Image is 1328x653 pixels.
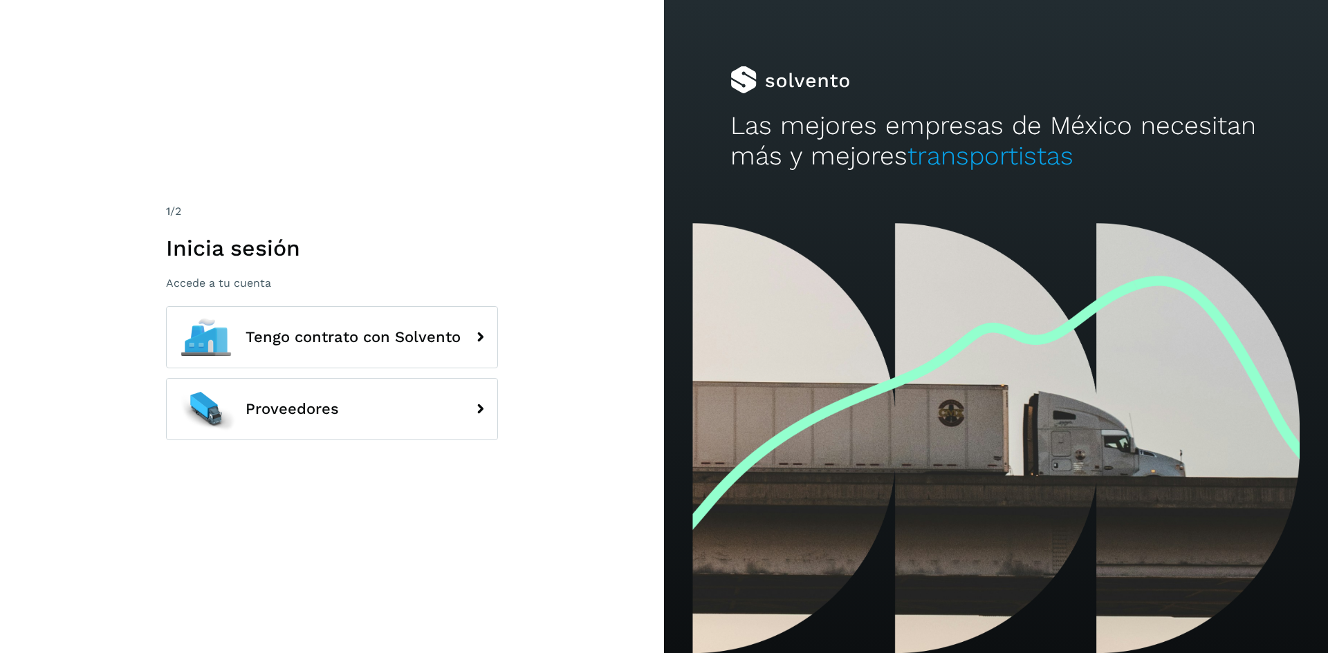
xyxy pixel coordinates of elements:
[907,141,1073,171] span: transportistas
[166,276,498,290] p: Accede a tu cuenta
[166,203,498,220] div: /2
[246,329,461,346] span: Tengo contrato con Solvento
[166,205,170,218] span: 1
[166,235,498,261] h1: Inicia sesión
[166,306,498,368] button: Tengo contrato con Solvento
[730,111,1262,172] h2: Las mejores empresas de México necesitan más y mejores
[166,378,498,440] button: Proveedores
[246,401,339,417] span: Proveedores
